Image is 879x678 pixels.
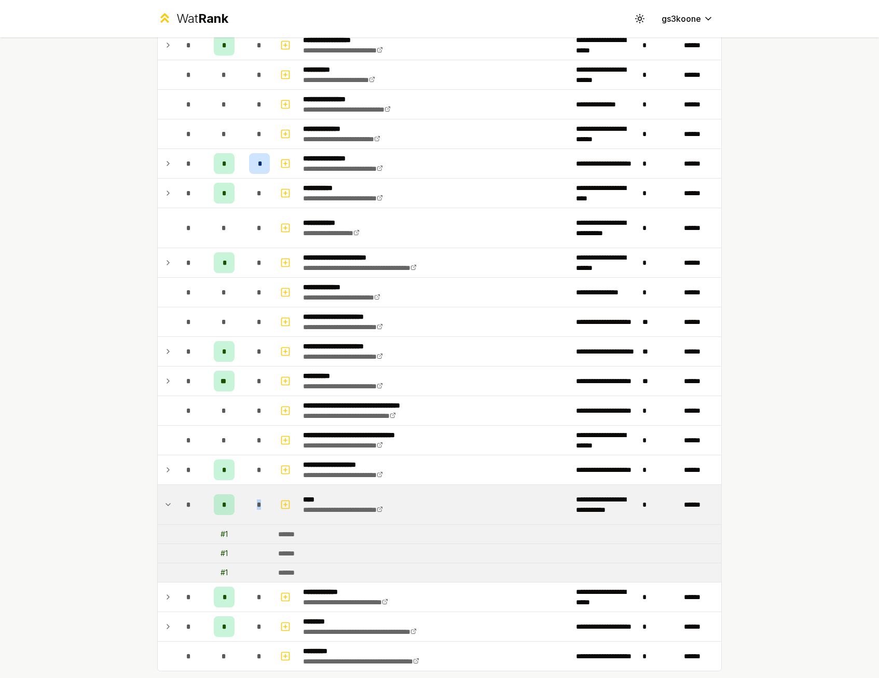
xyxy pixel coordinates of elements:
[221,548,228,559] div: # 1
[198,11,228,26] span: Rank
[653,9,722,28] button: gs3koone
[221,529,228,539] div: # 1
[176,10,228,27] div: Wat
[221,567,228,578] div: # 1
[662,12,701,25] span: gs3koone
[157,10,228,27] a: WatRank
